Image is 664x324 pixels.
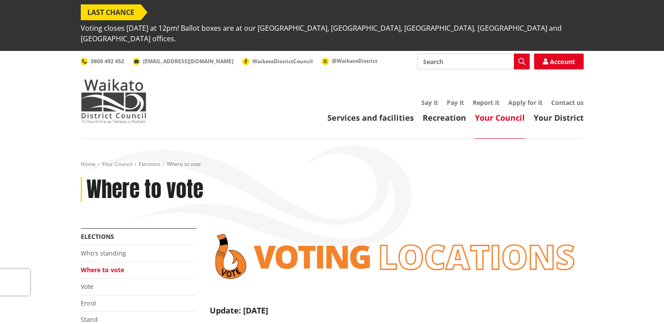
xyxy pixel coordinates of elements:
img: Waikato District Council - Te Kaunihera aa Takiwaa o Waikato [81,79,147,123]
nav: breadcrumb [81,161,584,168]
a: Where to vote [81,266,124,274]
a: Report it [473,98,499,107]
a: [EMAIL_ADDRESS][DOMAIN_NAME] [133,58,233,65]
a: Services and facilities [327,112,414,123]
span: Voting closes [DATE] at 12pm! Ballot boxes are at our [GEOGRAPHIC_DATA], [GEOGRAPHIC_DATA], [GEOG... [81,20,584,47]
a: Who's standing [81,249,126,257]
h1: Where to vote [86,177,203,202]
a: @WaikatoDistrict [322,57,377,65]
a: Account [534,54,584,69]
a: Recreation [423,112,466,123]
span: Where to vote [167,160,201,168]
a: 0800 492 452 [81,58,124,65]
a: Enrol [81,299,96,307]
a: Vote [81,282,93,291]
a: Stand [81,315,98,324]
strong: Update: [DATE] [210,305,268,316]
img: voting locations banner [210,228,584,284]
a: Your Council [475,112,525,123]
a: Home [81,160,96,168]
input: Search input [417,54,530,69]
span: 0800 492 452 [91,58,124,65]
a: Contact us [551,98,584,107]
a: Apply for it [508,98,542,107]
a: Your District [534,112,584,123]
a: WaikatoDistrictCouncil [242,58,313,65]
a: Say it [421,98,438,107]
a: Elections [139,160,161,168]
span: [EMAIL_ADDRESS][DOMAIN_NAME] [143,58,233,65]
span: LAST CHANCE [81,4,141,20]
span: @WaikatoDistrict [332,57,377,65]
span: WaikatoDistrictCouncil [252,58,313,65]
a: Elections [81,232,114,241]
a: Pay it [447,98,464,107]
a: Your Council [102,160,133,168]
